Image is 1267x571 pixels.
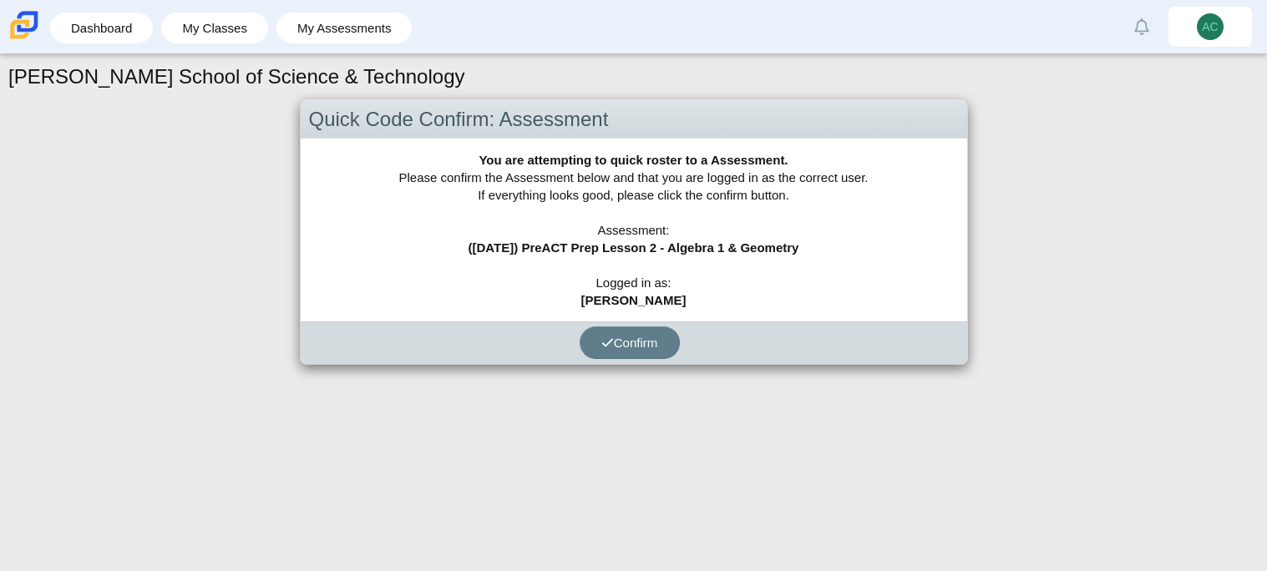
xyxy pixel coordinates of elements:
a: AC [1168,7,1252,47]
a: Carmen School of Science & Technology [7,31,42,45]
a: My Classes [170,13,260,43]
a: My Assessments [285,13,404,43]
h1: [PERSON_NAME] School of Science & Technology [8,63,465,91]
img: Carmen School of Science & Technology [7,8,42,43]
b: ([DATE]) PreACT Prep Lesson 2 - Algebra 1 & Geometry [469,240,799,255]
button: Confirm [580,326,680,359]
span: AC [1202,21,1218,33]
span: Confirm [601,336,658,350]
a: Dashboard [58,13,144,43]
a: Alerts [1123,8,1160,45]
b: You are attempting to quick roster to a Assessment. [479,153,788,167]
div: Quick Code Confirm: Assessment [301,100,967,139]
div: Please confirm the Assessment below and that you are logged in as the correct user. If everything... [301,139,967,321]
b: [PERSON_NAME] [581,293,687,307]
